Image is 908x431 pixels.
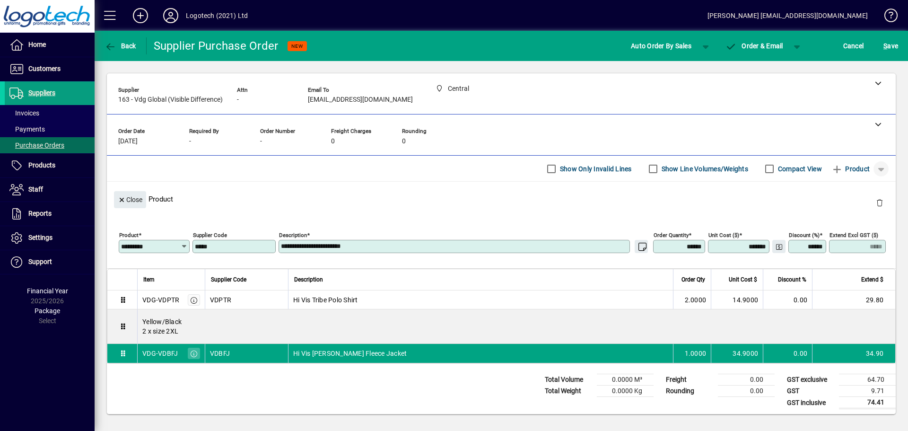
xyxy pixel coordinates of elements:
[142,349,178,358] div: VDG-VDBFJ
[5,226,95,250] a: Settings
[540,386,597,397] td: Total Weight
[707,8,868,23] div: [PERSON_NAME] [EMAIL_ADDRESS][DOMAIN_NAME]
[35,307,60,315] span: Package
[118,96,223,104] span: 163 - Vdg Global (Visible Difference)
[112,195,148,203] app-page-header-button: Close
[827,160,874,177] button: Product
[28,161,55,169] span: Products
[839,386,896,397] td: 9.71
[154,38,279,53] div: Supplier Purchase Order
[293,295,358,305] span: Hi Vis Tribe Polo Shirt
[829,232,878,238] mat-label: Extend excl GST ($)
[5,202,95,226] a: Reports
[861,274,883,285] span: Extend $
[877,2,896,33] a: Knowledge Base
[260,138,262,145] span: -
[105,42,136,50] span: Back
[721,37,788,54] button: Order & Email
[156,7,186,24] button: Profile
[718,374,775,386] td: 0.00
[789,232,820,238] mat-label: Discount (%)
[729,274,757,285] span: Unit Cost $
[28,258,52,265] span: Support
[205,344,288,363] td: VDBFJ
[331,138,335,145] span: 0
[812,290,895,309] td: 29.80
[843,38,864,53] span: Cancel
[708,232,739,238] mat-label: Unit Cost ($)
[782,374,839,386] td: GST exclusive
[661,386,718,397] td: Rounding
[28,234,52,241] span: Settings
[102,37,139,54] button: Back
[28,41,46,48] span: Home
[673,290,711,309] td: 2.0000
[142,295,179,305] div: VDG-VDPTR
[291,43,303,49] span: NEW
[205,290,288,309] td: VDPTR
[186,8,248,23] div: Logotech (2021) Ltd
[597,386,654,397] td: 0.0000 Kg
[5,250,95,274] a: Support
[237,96,239,104] span: -
[881,37,900,54] button: Save
[718,386,775,397] td: 0.00
[711,344,763,363] td: 34.9000
[294,274,323,285] span: Description
[661,374,718,386] td: Freight
[193,232,227,238] mat-label: Supplier Code
[143,274,155,285] span: Item
[831,161,870,176] span: Product
[540,374,597,386] td: Total Volume
[839,397,896,409] td: 74.41
[782,397,839,409] td: GST inclusive
[125,7,156,24] button: Add
[868,198,891,207] app-page-header-button: Delete
[681,274,705,285] span: Order Qty
[279,232,307,238] mat-label: Description
[778,274,806,285] span: Discount %
[626,37,696,54] button: Auto Order By Sales
[812,344,895,363] td: 34.90
[95,37,147,54] app-page-header-button: Back
[839,374,896,386] td: 64.70
[9,109,39,117] span: Invoices
[308,96,413,104] span: [EMAIL_ADDRESS][DOMAIN_NAME]
[28,65,61,72] span: Customers
[631,38,691,53] span: Auto Order By Sales
[293,349,407,358] span: Hi Vis [PERSON_NAME] Fleece Jacket
[597,374,654,386] td: 0.0000 M³
[118,138,138,145] span: [DATE]
[28,210,52,217] span: Reports
[28,89,55,97] span: Suppliers
[119,232,139,238] mat-label: Product
[5,57,95,81] a: Customers
[558,164,632,174] label: Show Only Invalid Lines
[883,42,887,50] span: S
[9,141,64,149] span: Purchase Orders
[5,137,95,153] a: Purchase Orders
[114,191,146,208] button: Close
[725,42,783,50] span: Order & Email
[138,309,895,343] div: Yellow/Black 2 x size 2XL
[772,240,786,253] button: Change Price Levels
[5,105,95,121] a: Invoices
[107,182,896,216] div: Product
[9,125,45,133] span: Payments
[211,274,246,285] span: Supplier Code
[402,138,406,145] span: 0
[763,290,812,309] td: 0.00
[189,138,191,145] span: -
[28,185,43,193] span: Staff
[654,232,689,238] mat-label: Order Quantity
[868,191,891,214] button: Delete
[5,121,95,137] a: Payments
[118,192,142,208] span: Close
[776,164,822,174] label: Compact View
[711,290,763,309] td: 14.9000
[782,386,839,397] td: GST
[673,344,711,363] td: 1.0000
[763,344,812,363] td: 0.00
[5,154,95,177] a: Products
[660,164,748,174] label: Show Line Volumes/Weights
